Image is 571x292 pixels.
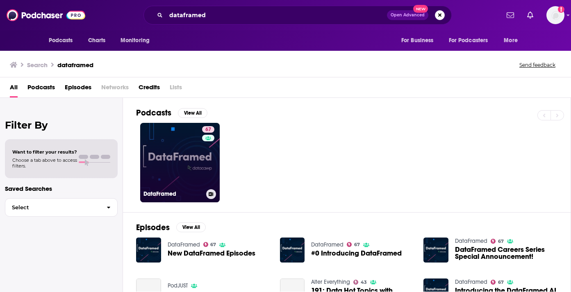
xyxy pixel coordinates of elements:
span: Select [5,205,100,210]
span: Charts [88,35,106,46]
span: Networks [101,81,129,97]
h3: Search [27,61,48,69]
button: View All [176,222,206,232]
h3: DataFramed [143,190,203,197]
h2: Episodes [136,222,170,233]
button: Open AdvancedNew [387,10,428,20]
a: DataFramed [455,238,487,244]
a: #0 Introducing DataFramed [311,250,402,257]
button: Show profile menu [546,6,564,24]
a: Show notifications dropdown [503,8,517,22]
div: Search podcasts, credits, & more... [143,6,452,25]
span: Open Advanced [391,13,425,17]
button: open menu [396,33,444,48]
button: open menu [115,33,160,48]
span: 43 [361,281,367,284]
span: Monitoring [121,35,150,46]
a: Alter Everything [311,278,350,285]
button: open menu [444,33,500,48]
span: Lists [170,81,182,97]
p: Saved Searches [5,185,118,192]
a: 43 [353,280,367,285]
span: 67 [210,243,216,247]
a: PodJUST [168,282,188,289]
img: User Profile [546,6,564,24]
a: DataFramed [455,278,487,285]
span: Podcasts [49,35,73,46]
a: New DataFramed Episodes [168,250,255,257]
a: PodcastsView All [136,108,207,118]
a: Podcasts [27,81,55,97]
a: 67 [203,242,216,247]
img: #0 Introducing DataFramed [280,238,305,263]
span: Want to filter your results? [12,149,77,155]
a: DataFramed [311,241,344,248]
button: Send feedback [517,61,558,68]
a: 67 [491,280,504,285]
a: Show notifications dropdown [524,8,537,22]
span: 67 [498,281,504,284]
button: View All [178,108,207,118]
a: Credits [139,81,160,97]
button: Select [5,198,118,217]
a: Episodes [65,81,91,97]
a: DataFramed Careers Series Special Announcement! [455,246,557,260]
img: Podchaser - Follow, Share and Rate Podcasts [7,7,85,23]
span: 67 [498,240,504,243]
a: All [10,81,18,97]
span: For Podcasters [449,35,488,46]
h3: dataframed [57,61,93,69]
input: Search podcasts, credits, & more... [166,9,387,22]
h2: Podcasts [136,108,171,118]
a: EpisodesView All [136,222,206,233]
a: 67 [202,126,214,133]
h2: Filter By [5,119,118,131]
span: More [504,35,518,46]
span: Choose a tab above to access filters. [12,157,77,169]
svg: Add a profile image [558,6,564,13]
a: 67 [347,242,360,247]
a: 67 [491,239,504,244]
span: Logged in as megcassidy [546,6,564,24]
span: New [413,5,428,13]
img: DataFramed Careers Series Special Announcement! [423,238,448,263]
span: 67 [205,126,211,134]
a: DataFramed [168,241,200,248]
a: 67DataFramed [140,123,220,202]
span: 67 [354,243,360,247]
a: Charts [83,33,111,48]
button: open menu [43,33,84,48]
img: New DataFramed Episodes [136,238,161,263]
span: For Business [401,35,434,46]
button: open menu [498,33,528,48]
